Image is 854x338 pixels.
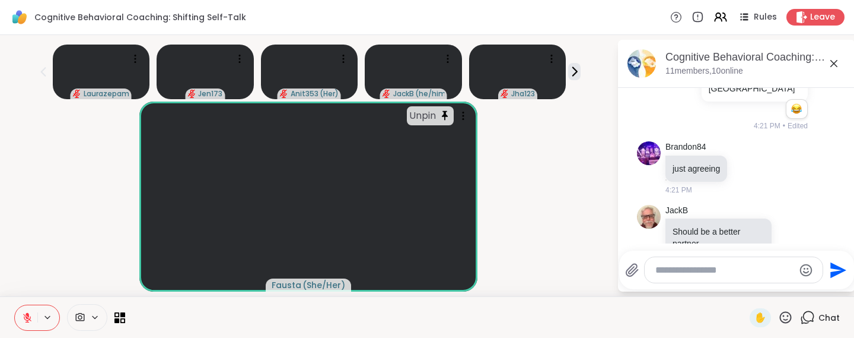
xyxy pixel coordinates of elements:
[187,90,196,98] span: audio-muted
[790,105,802,114] button: Reactions: haha
[637,141,661,165] img: https://sharewell-space-live.sfo3.digitaloceanspaces.com/user-generated/fdc651fc-f3db-4874-9fa7-0...
[786,100,807,119] div: Reaction list
[799,263,813,277] button: Emoji picker
[665,65,743,77] p: 11 members, 10 online
[9,7,30,27] img: ShareWell Logomark
[393,89,414,99] span: JackB
[291,89,318,99] span: Anit353
[383,90,391,98] span: audio-muted
[754,311,766,325] span: ✋
[754,11,777,23] span: Rules
[280,90,288,98] span: audio-muted
[788,121,808,131] span: Edited
[637,205,661,229] img: https://sharewell-space-live.sfo3.digitaloceanspaces.com/user-generated/3c5f9f08-1677-4a94-921c-3...
[665,205,688,217] a: JackB
[665,50,846,65] div: Cognitive Behavioral Coaching: Shifting Self-Talk, [DATE]
[783,121,785,131] span: •
[272,279,301,291] span: Fausta
[627,49,656,78] img: Cognitive Behavioral Coaching: Shifting Self-Talk, Oct 07
[34,11,246,23] span: Cognitive Behavioral Coaching: Shifting Self-Talk
[665,141,706,153] a: Brandon84
[511,89,535,99] span: Jha123
[655,264,794,276] textarea: Type your message
[320,89,339,99] span: ( Her )
[665,185,692,195] span: 4:21 PM
[818,312,840,324] span: Chat
[754,121,780,131] span: 4:21 PM
[823,257,850,283] button: Send
[407,106,454,125] div: Unpin
[810,11,835,23] span: Leave
[73,90,81,98] span: audio-muted
[501,90,509,98] span: audio-muted
[84,89,129,99] span: Laurazepam
[673,226,764,249] p: Should be a better partner.
[302,279,345,291] span: ( She/Her )
[415,89,445,99] span: ( he/him )
[673,163,720,175] p: just agreeing
[198,89,222,99] span: Jen173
